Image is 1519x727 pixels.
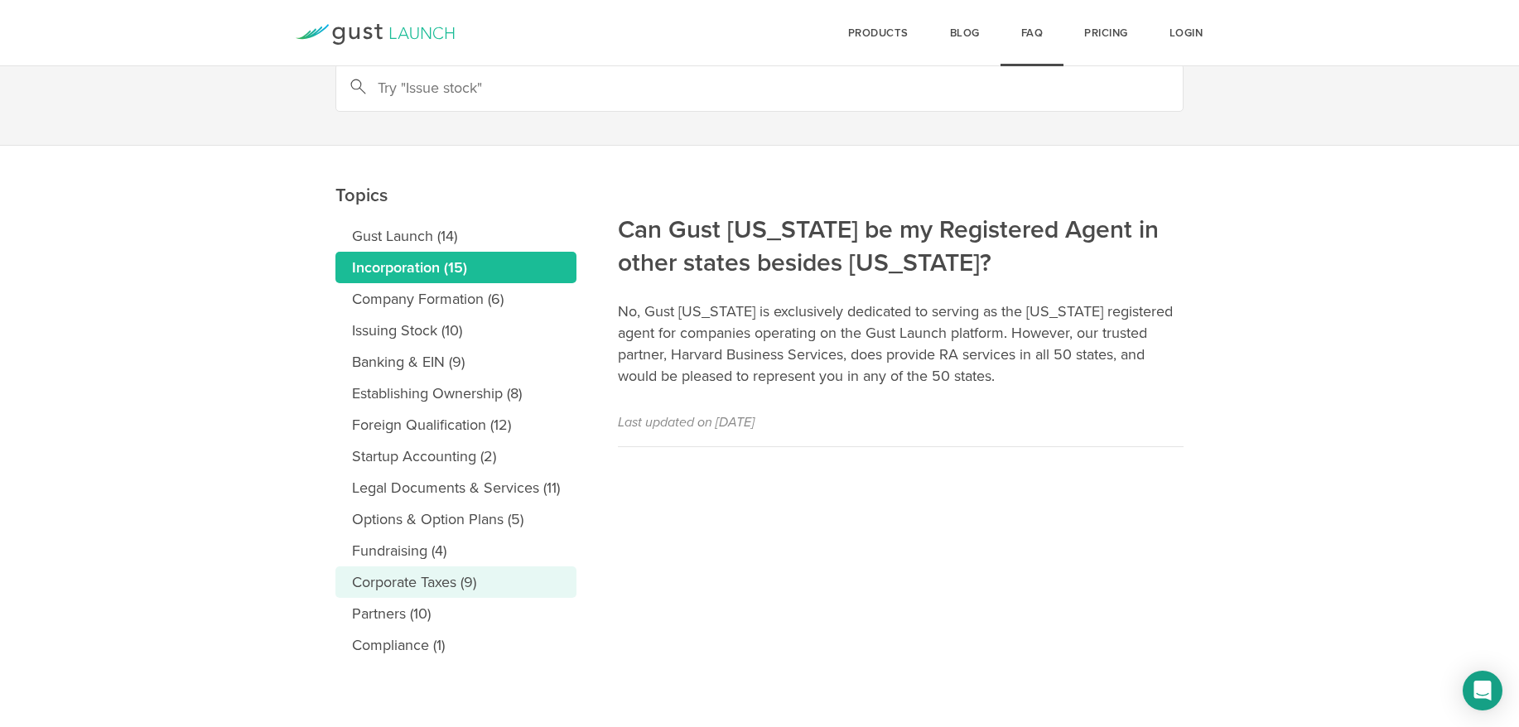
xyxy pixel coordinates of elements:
[335,67,576,212] h2: Topics
[335,629,576,661] a: Compliance (1)
[335,535,576,566] a: Fundraising (4)
[618,102,1184,280] h2: Can Gust [US_STATE] be my Registered Agent in other states besides [US_STATE]?
[335,441,576,472] a: Startup Accounting (2)
[335,598,576,629] a: Partners (10)
[335,378,576,409] a: Establishing Ownership (8)
[335,346,576,378] a: Banking & EIN (9)
[335,566,576,598] a: Corporate Taxes (9)
[335,252,576,283] a: Incorporation (15)
[1463,671,1502,710] div: Open Intercom Messenger
[335,315,576,346] a: Issuing Stock (10)
[335,503,576,535] a: Options & Option Plans (5)
[335,64,1184,112] input: Try "Issue stock"
[335,283,576,315] a: Company Formation (6)
[618,301,1184,387] p: No, Gust [US_STATE] is exclusively dedicated to serving as the [US_STATE] registered agent for co...
[335,220,576,252] a: Gust Launch (14)
[335,472,576,503] a: Legal Documents & Services (11)
[335,409,576,441] a: Foreign Qualification (12)
[618,412,1184,433] p: Last updated on [DATE]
